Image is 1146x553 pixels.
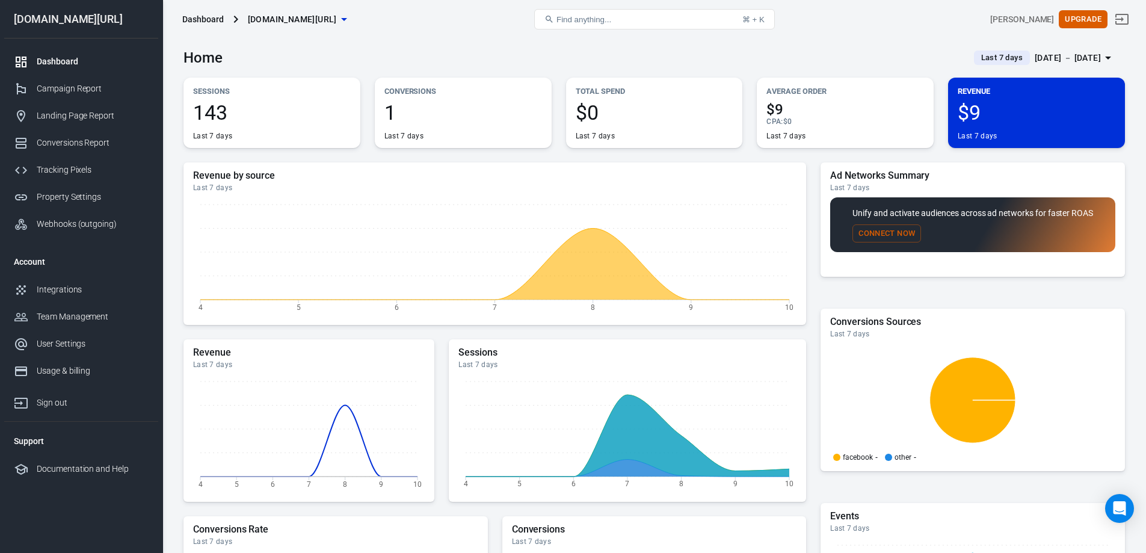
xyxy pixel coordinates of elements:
h3: Home [183,49,223,66]
button: Upgrade [1059,10,1107,29]
span: $9 [766,102,924,117]
p: Conversions [384,85,542,97]
a: Property Settings [4,184,158,211]
a: Landing Page Report [4,102,158,129]
h5: Ad Networks Summary [830,170,1115,182]
div: Last 7 days [384,131,424,141]
div: Open Intercom Messenger [1105,494,1134,523]
div: Tracking Pixels [37,164,149,176]
span: 1 [384,102,542,123]
div: Last 7 days [512,537,797,546]
div: Campaign Report [37,82,149,95]
h5: Revenue by source [193,170,796,182]
h5: Conversions Sources [830,316,1115,328]
tspan: 4 [199,303,203,311]
div: User Settings [37,338,149,350]
button: Find anything...⌘ + K [534,9,775,29]
p: facebook [843,454,873,461]
a: Team Management [4,303,158,330]
div: Last 7 days [766,131,806,141]
a: User Settings [4,330,158,357]
tspan: 9 [733,480,738,488]
div: Last 7 days [830,524,1115,533]
tspan: 6 [271,480,275,488]
p: Total Spend [576,85,733,97]
a: Dashboard [4,48,158,75]
div: Last 7 days [193,360,425,369]
div: Webhooks (outgoing) [37,218,149,230]
h5: Conversions Rate [193,524,478,536]
div: Last 7 days [193,183,796,193]
p: Sessions [193,85,351,97]
a: Integrations [4,276,158,303]
a: Sign out [1107,5,1136,34]
a: Conversions Report [4,129,158,156]
div: Conversions Report [37,137,149,149]
a: Tracking Pixels [4,156,158,184]
tspan: 5 [297,303,301,311]
div: Last 7 days [958,131,997,141]
a: Campaign Report [4,75,158,102]
span: $0 [783,117,792,126]
tspan: 6 [395,303,399,311]
div: Property Settings [37,191,149,203]
tspan: 8 [591,303,595,311]
div: Dashboard [37,55,149,68]
tspan: 10 [413,480,422,488]
button: [DOMAIN_NAME][URL] [243,8,351,31]
tspan: 7 [626,480,630,488]
div: Team Management [37,310,149,323]
span: Find anything... [556,15,611,24]
p: Unify and activate audiences across ad networks for faster ROAS [852,207,1093,220]
h5: Events [830,510,1115,522]
li: Account [4,247,158,276]
div: Account id: jpAhHtDX [990,13,1054,26]
tspan: 7 [307,480,311,488]
span: CPA : [766,117,783,126]
div: [DOMAIN_NAME][URL] [4,14,158,25]
p: other [895,454,911,461]
div: Last 7 days [193,537,478,546]
tspan: 7 [493,303,497,311]
h5: Sessions [458,347,796,359]
tspan: 10 [785,480,793,488]
div: Dashboard [182,13,224,25]
h5: Conversions [512,524,797,536]
div: Last 7 days [830,183,1115,193]
span: - [875,454,878,461]
div: ⌘ + K [742,15,765,24]
li: Support [4,427,158,456]
tspan: 9 [689,303,693,311]
div: Last 7 days [193,131,232,141]
tspan: 8 [680,480,684,488]
tspan: 10 [785,303,793,311]
span: gearlytix.com/simracing-fanatec [248,12,337,27]
a: Webhooks (outgoing) [4,211,158,238]
h5: Revenue [193,347,425,359]
a: Sign out [4,385,158,416]
tspan: 8 [343,480,347,488]
div: Documentation and Help [37,463,149,475]
button: Last 7 days[DATE] － [DATE] [964,48,1125,68]
button: Connect Now [852,224,921,243]
div: Integrations [37,283,149,296]
tspan: 6 [571,480,576,488]
tspan: 5 [235,480,239,488]
p: Average Order [766,85,924,97]
div: Last 7 days [458,360,796,369]
tspan: 4 [464,480,468,488]
tspan: 9 [379,480,383,488]
div: Sign out [37,397,149,409]
div: Landing Page Report [37,110,149,122]
p: Revenue [958,85,1115,97]
div: Usage & billing [37,365,149,377]
span: - [914,454,916,461]
span: Last 7 days [976,52,1027,64]
tspan: 5 [518,480,522,488]
span: $9 [958,102,1115,123]
tspan: 4 [199,480,203,488]
span: 143 [193,102,351,123]
div: Last 7 days [830,329,1115,339]
a: Usage & billing [4,357,158,385]
span: $0 [576,102,733,123]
